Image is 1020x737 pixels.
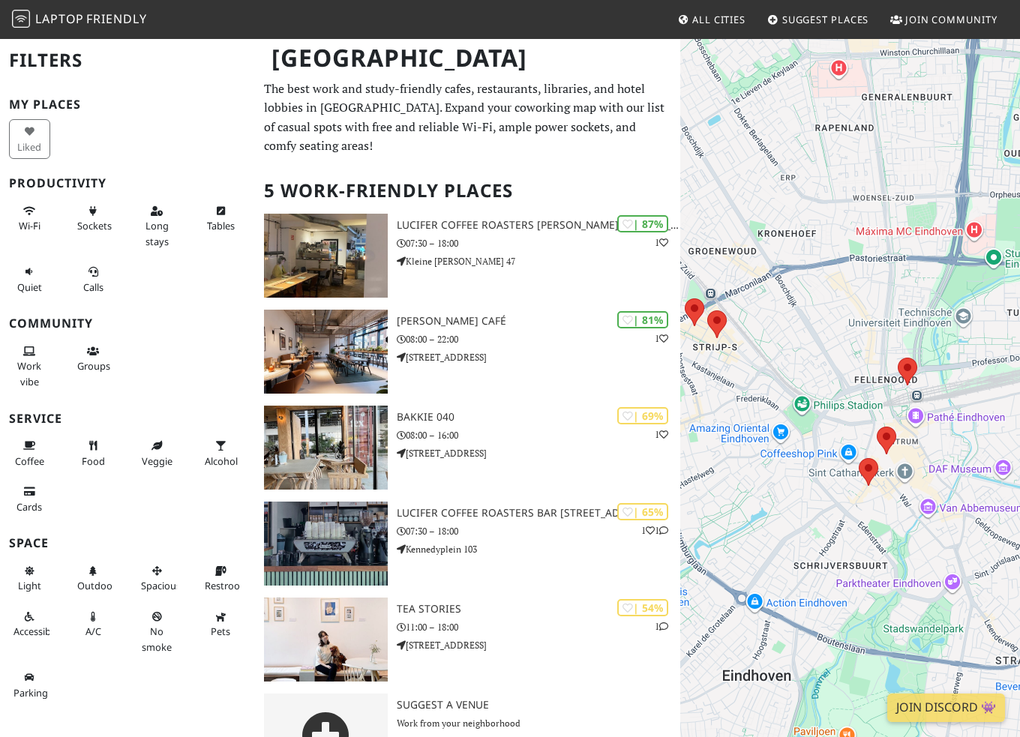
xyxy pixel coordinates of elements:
img: Lucifer Coffee Roasters BAR kennedyplein 103 [264,502,388,586]
h3: Tea stories [397,603,680,616]
span: Restroom [205,579,249,592]
h3: Community [9,316,246,331]
a: Tea stories | 54% 1 Tea stories 11:00 – 18:00 [STREET_ADDRESS] [255,598,680,682]
button: Restroom [200,559,241,598]
button: Coffee [9,433,50,473]
span: Join Community [905,13,997,26]
button: Spacious [136,559,178,598]
div: | 87% [617,215,668,232]
span: Outdoor area [77,579,116,592]
button: Light [9,559,50,598]
span: Power sockets [77,219,112,232]
button: A/C [73,604,114,644]
p: 07:30 – 18:00 [397,236,680,250]
button: No smoke [136,604,178,659]
span: Long stays [145,219,169,247]
button: Cards [9,479,50,519]
button: Sockets [73,199,114,238]
button: Veggie [136,433,178,473]
a: LaptopFriendly LaptopFriendly [12,7,147,33]
h3: [PERSON_NAME] Café [397,315,680,328]
p: 1 [655,235,668,250]
h3: Bakkie 040 [397,411,680,424]
span: Credit cards [16,500,42,514]
img: Douwe Egberts Café [264,310,388,394]
span: Work-friendly tables [207,219,235,232]
img: Bakkie 040 [264,406,388,490]
p: 1 [655,427,668,442]
span: People working [17,359,41,388]
button: Alcohol [200,433,241,473]
span: Food [82,454,105,468]
h3: Suggest a Venue [397,699,680,712]
p: 07:30 – 18:00 [397,524,680,538]
a: Douwe Egberts Café | 81% 1 [PERSON_NAME] Café 08:00 – 22:00 [STREET_ADDRESS] [255,310,680,394]
button: Outdoor [73,559,114,598]
span: Coffee [15,454,44,468]
span: Friendly [86,10,146,27]
div: | 65% [617,503,668,520]
h3: Service [9,412,246,426]
h1: [GEOGRAPHIC_DATA] [259,37,677,79]
h3: Productivity [9,176,246,190]
a: Lucifer Coffee Roasters BAR kennedyplein 103 | 65% 11 Lucifer Coffee Roasters BAR [STREET_ADDRESS... [255,502,680,586]
span: Alcohol [205,454,238,468]
span: Smoke free [142,625,172,653]
p: Kennedyplein 103 [397,542,680,556]
p: The best work and study-friendly cafes, restaurants, libraries, and hotel lobbies in [GEOGRAPHIC_... [264,79,671,156]
p: 08:00 – 16:00 [397,428,680,442]
h3: Space [9,536,246,550]
p: [STREET_ADDRESS] [397,638,680,652]
span: Quiet [17,280,42,294]
span: Spacious [141,579,181,592]
span: Pet friendly [211,625,230,638]
a: All Cities [671,6,751,33]
span: All Cities [692,13,745,26]
button: Quiet [9,259,50,299]
button: Work vibe [9,339,50,394]
p: 1 [655,331,668,346]
button: Calls [73,259,114,299]
h3: Lucifer Coffee Roasters [PERSON_NAME] [PERSON_NAME] 47 [397,219,680,232]
h2: 5 Work-Friendly Places [264,168,671,214]
button: Groups [73,339,114,379]
div: | 81% [617,311,668,328]
button: Food [73,433,114,473]
a: Bakkie 040 | 69% 1 Bakkie 040 08:00 – 16:00 [STREET_ADDRESS] [255,406,680,490]
h3: Lucifer Coffee Roasters BAR [STREET_ADDRESS] [397,507,680,520]
button: Pets [200,604,241,644]
a: Join Discord 👾 [887,694,1005,722]
button: Parking [9,665,50,705]
button: Accessible [9,604,50,644]
span: Suggest Places [782,13,869,26]
h3: My Places [9,97,246,112]
button: Long stays [136,199,178,253]
p: Work from your neighborhood [397,716,680,730]
img: Lucifer Coffee Roasters BAR kleine berg 47 [264,214,388,298]
span: Video/audio calls [83,280,103,294]
p: [STREET_ADDRESS] [397,446,680,460]
button: Tables [200,199,241,238]
p: Kleine [PERSON_NAME] 47 [397,254,680,268]
p: 11:00 – 18:00 [397,620,680,634]
a: Lucifer Coffee Roasters BAR kleine berg 47 | 87% 1 Lucifer Coffee Roasters [PERSON_NAME] [PERSON_... [255,214,680,298]
p: 1 [655,619,668,634]
span: Laptop [35,10,84,27]
span: Natural light [18,579,41,592]
span: Accessible [13,625,58,638]
div: | 54% [617,599,668,616]
p: [STREET_ADDRESS] [397,350,680,364]
img: LaptopFriendly [12,10,30,28]
div: | 69% [617,407,668,424]
p: 08:00 – 22:00 [397,332,680,346]
span: Group tables [77,359,110,373]
span: Parking [13,686,48,700]
span: Stable Wi-Fi [19,219,40,232]
button: Wi-Fi [9,199,50,238]
h2: Filters [9,37,246,83]
span: Air conditioned [85,625,101,638]
span: Veggie [142,454,172,468]
p: 1 1 [641,523,668,538]
img: Tea stories [264,598,388,682]
a: Suggest Places [761,6,875,33]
